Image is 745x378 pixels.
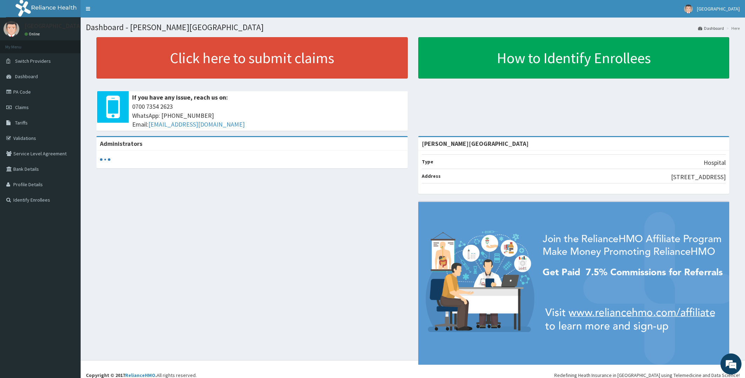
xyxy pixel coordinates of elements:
[422,173,441,179] b: Address
[698,25,724,31] a: Dashboard
[25,23,82,29] p: [GEOGRAPHIC_DATA]
[15,58,51,64] span: Switch Providers
[132,93,228,101] b: If you have any issue, reach us on:
[148,120,245,128] a: [EMAIL_ADDRESS][DOMAIN_NAME]
[697,6,740,12] span: [GEOGRAPHIC_DATA]
[132,102,404,129] span: 0700 7354 2623 WhatsApp: [PHONE_NUMBER] Email:
[704,158,726,167] p: Hospital
[15,120,28,126] span: Tariffs
[422,158,433,165] b: Type
[422,140,529,148] strong: [PERSON_NAME][GEOGRAPHIC_DATA]
[684,5,693,13] img: User Image
[4,21,19,37] img: User Image
[15,104,29,110] span: Claims
[25,32,41,36] a: Online
[671,173,726,182] p: [STREET_ADDRESS]
[96,37,408,79] a: Click here to submit claims
[418,202,730,365] img: provider-team-banner.png
[86,23,740,32] h1: Dashboard - [PERSON_NAME][GEOGRAPHIC_DATA]
[100,140,142,148] b: Administrators
[725,25,740,31] li: Here
[15,73,38,80] span: Dashboard
[418,37,730,79] a: How to Identify Enrollees
[100,154,110,165] svg: audio-loading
